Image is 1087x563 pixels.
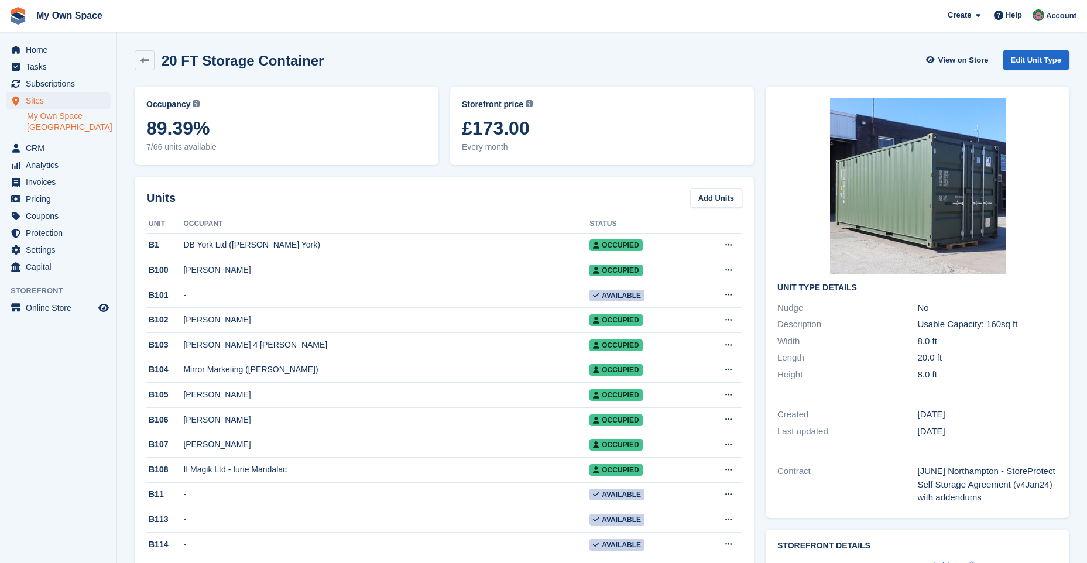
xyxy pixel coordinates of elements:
span: Available [589,290,644,301]
span: Occupied [589,239,642,251]
a: Preview store [97,301,111,315]
span: Pricing [26,191,96,207]
div: B101 [146,289,183,301]
div: B106 [146,414,183,426]
a: menu [6,300,111,316]
div: No [918,301,1058,315]
div: [PERSON_NAME] [183,314,589,326]
td: - [183,482,589,507]
h2: Storefront Details [777,541,1058,551]
td: - [183,507,589,533]
span: Home [26,42,96,58]
div: [PERSON_NAME] [183,389,589,401]
div: [PERSON_NAME] 4 [PERSON_NAME] [183,339,589,351]
a: menu [6,140,111,156]
div: 8.0 ft [918,368,1058,382]
a: My Own Space [32,6,107,25]
span: Protection [26,225,96,241]
span: Sites [26,92,96,109]
div: B1 [146,239,183,251]
span: 7/66 units available [146,141,427,153]
div: [DATE] [918,425,1058,438]
h2: 20 FT Storage Container [162,53,324,68]
h2: Units [146,189,176,207]
span: Occupied [589,439,642,451]
span: Storefront price [462,98,523,111]
span: Account [1046,10,1076,22]
div: [PERSON_NAME] [183,414,589,426]
a: menu [6,75,111,92]
span: Storefront [11,285,116,297]
span: CRM [26,140,96,156]
span: Occupancy [146,98,190,111]
th: Status [589,215,701,234]
div: B105 [146,389,183,401]
span: Help [1006,9,1022,21]
div: Usable Capacity: 160sq ft [918,318,1058,331]
span: Coupons [26,208,96,224]
a: View on Store [925,50,993,70]
div: B104 [146,363,183,376]
span: Occupied [589,364,642,376]
span: Occupied [589,389,642,401]
div: Contract [777,465,917,504]
span: Create [948,9,971,21]
span: Occupied [589,339,642,351]
span: Every month [462,141,742,153]
a: menu [6,208,111,224]
div: B103 [146,339,183,351]
span: Analytics [26,157,96,173]
span: View on Store [938,54,989,66]
span: Available [589,489,644,500]
div: B107 [146,438,183,451]
div: Last updated [777,425,917,438]
img: Lucy Parry [1033,9,1044,21]
span: Capital [26,259,96,275]
div: B113 [146,513,183,526]
div: [JUNE] Northampton - StoreProtect Self Storage Agreement (v4Jan24) with addendums [918,465,1058,504]
span: Available [589,539,644,551]
div: Length [777,351,917,365]
div: II Magik Ltd - Iurie Mandalac [183,464,589,476]
div: Width [777,335,917,348]
div: [PERSON_NAME] [183,438,589,451]
a: menu [6,259,111,275]
div: Nudge [777,301,917,315]
div: Height [777,368,917,382]
span: Occupied [589,265,642,276]
td: - [183,532,589,557]
img: icon-info-grey-7440780725fd019a000dd9b08b2336e03edf1995a4989e88bcd33f0948082b44.svg [193,100,200,107]
span: Settings [26,242,96,258]
div: B102 [146,314,183,326]
div: 8.0 ft [918,335,1058,348]
a: menu [6,92,111,109]
span: Available [589,514,644,526]
a: Edit Unit Type [1003,50,1069,70]
div: [PERSON_NAME] [183,264,589,276]
a: menu [6,157,111,173]
img: stora-icon-8386f47178a22dfd0bd8f6a31ec36ba5ce8667c1dd55bd0f319d3a0aa187defe.svg [9,7,27,25]
span: Online Store [26,300,96,316]
img: icon-info-grey-7440780725fd019a000dd9b08b2336e03edf1995a4989e88bcd33f0948082b44.svg [526,100,533,107]
div: B100 [146,264,183,276]
th: Occupant [183,215,589,234]
div: B114 [146,538,183,551]
a: menu [6,225,111,241]
h2: Unit Type details [777,283,1058,293]
div: 20.0 ft [918,351,1058,365]
div: DB York Ltd ([PERSON_NAME] York) [183,239,589,251]
span: Subscriptions [26,75,96,92]
div: Created [777,408,917,421]
a: menu [6,42,111,58]
span: £173.00 [462,118,742,139]
div: B108 [146,464,183,476]
div: Description [777,318,917,331]
th: Unit [146,215,183,234]
a: menu [6,242,111,258]
span: Tasks [26,59,96,75]
span: Occupied [589,314,642,326]
a: Add Units [690,188,742,208]
span: Occupied [589,414,642,426]
a: menu [6,191,111,207]
div: Mirror Marketing ([PERSON_NAME]) [183,363,589,376]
